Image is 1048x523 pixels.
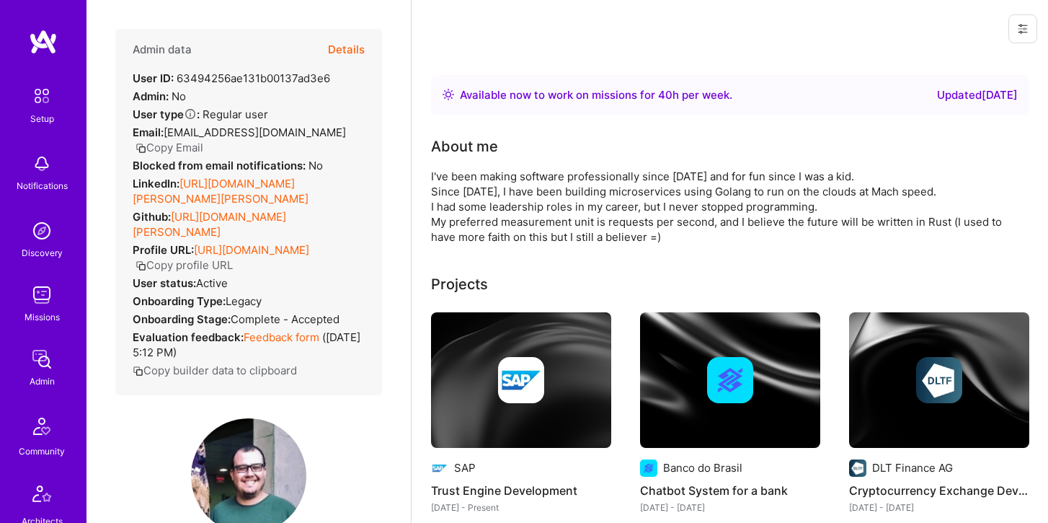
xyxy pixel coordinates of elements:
[30,111,54,126] div: Setup
[27,345,56,374] img: admin teamwork
[431,481,611,500] h4: Trust Engine Development
[164,126,346,139] span: [EMAIL_ADDRESS][DOMAIN_NAME]
[454,460,476,475] div: SAP
[133,177,308,206] a: [URL][DOMAIN_NAME][PERSON_NAME][PERSON_NAME]
[25,479,59,514] img: Architects
[431,500,611,515] div: [DATE] - Present
[707,357,753,403] img: Company logo
[431,136,498,157] div: About me
[25,409,59,444] img: Community
[133,159,308,172] strong: Blocked from email notifications:
[133,126,164,139] strong: Email:
[133,210,286,239] a: [URL][DOMAIN_NAME][PERSON_NAME]
[27,149,56,178] img: bell
[19,444,65,459] div: Community
[849,312,1029,448] img: cover
[194,243,309,257] a: [URL][DOMAIN_NAME]
[133,312,231,326] strong: Onboarding Stage:
[133,158,323,173] div: No
[244,330,319,344] a: Feedback form
[133,330,365,360] div: ( [DATE] 5:12 PM )
[133,71,330,86] div: 63494256ae131b00137ad3e6
[133,366,143,377] i: icon Copy
[136,140,203,155] button: Copy Email
[640,481,820,500] h4: Chatbot System for a bank
[133,210,171,224] strong: Github:
[663,460,742,475] div: Banco do Brasil
[136,258,233,273] button: Copy profile URL
[460,87,732,104] div: Available now to work on missions for h per week .
[916,357,962,403] img: Company logo
[133,294,226,308] strong: Onboarding Type:
[431,273,488,295] div: Projects
[133,363,297,378] button: Copy builder data to clipboard
[133,89,169,103] strong: Admin:
[640,312,820,448] img: cover
[431,460,448,477] img: Company logo
[133,89,186,104] div: No
[27,281,56,309] img: teamwork
[431,312,611,448] img: cover
[133,276,196,290] strong: User status:
[25,309,60,325] div: Missions
[849,500,1029,515] div: [DATE] - [DATE]
[937,87,1018,104] div: Updated [DATE]
[30,374,55,389] div: Admin
[640,500,820,515] div: [DATE] - [DATE]
[17,178,68,193] div: Notifications
[133,71,174,85] strong: User ID:
[658,88,672,102] span: 40
[872,460,953,475] div: DLT Finance AG
[133,43,192,56] h4: Admin data
[849,460,866,477] img: Company logo
[640,460,657,477] img: Company logo
[849,481,1029,500] h4: Cryptocurrency Exchange Development
[328,29,365,71] button: Details
[133,243,194,257] strong: Profile URL:
[498,357,544,403] img: Company logo
[226,294,262,308] span: legacy
[133,107,200,121] strong: User type :
[133,177,179,190] strong: LinkedIn:
[196,276,228,290] span: Active
[27,216,56,245] img: discovery
[431,169,1008,245] div: I've been making software professionally since [DATE] and for fun since I was a kid. Since [DATE]...
[133,330,244,344] strong: Evaluation feedback:
[22,245,63,260] div: Discovery
[133,107,268,122] div: Regular user
[27,81,57,111] img: setup
[29,29,58,55] img: logo
[136,260,146,271] i: icon Copy
[136,143,146,154] i: icon Copy
[231,312,339,326] span: Complete - Accepted
[443,89,454,100] img: Availability
[184,107,197,120] i: Help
